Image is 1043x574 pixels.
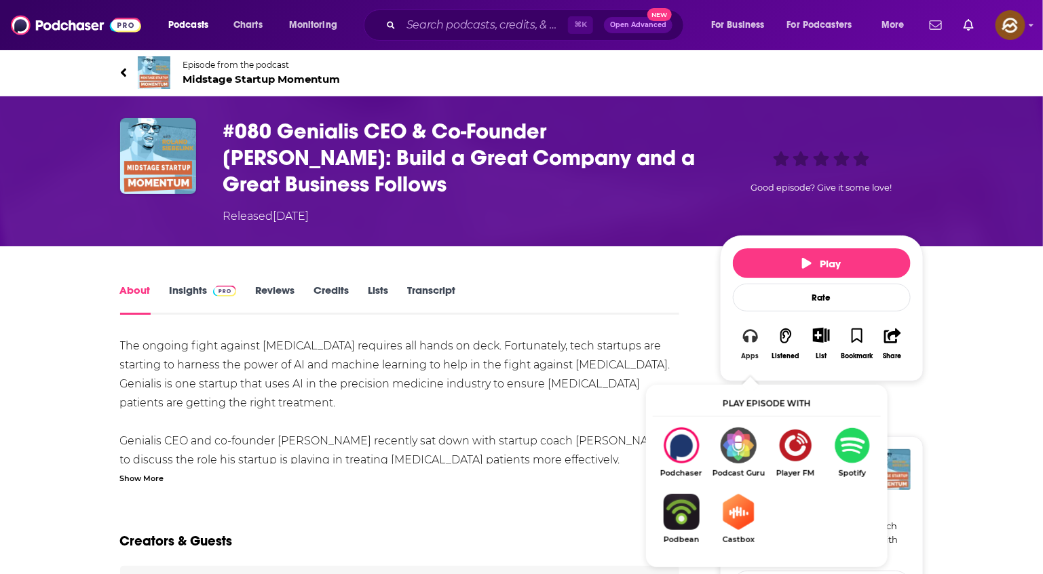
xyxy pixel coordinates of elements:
[802,257,841,270] span: Play
[225,14,271,36] a: Charts
[710,535,767,544] span: Castbox
[995,10,1025,40] img: User Profile
[824,427,881,478] a: SpotifySpotify
[653,391,881,417] div: Play episode with
[710,469,767,478] span: Podcast Guru
[401,14,568,36] input: Search podcasts, credits, & more...
[772,352,800,360] div: Listened
[995,10,1025,40] span: Logged in as hey85204
[808,328,835,343] button: Show More Button
[223,118,698,197] h1: #080 Genialis CEO & Co-Founder Rafael Rosengarten: Build a Great Company and a Great Business Fol...
[168,16,208,35] span: Podcasts
[995,10,1025,40] button: Show profile menu
[183,73,341,85] span: Midstage Startup Momentum
[841,352,873,360] div: Bookmark
[255,284,295,315] a: Reviews
[751,183,892,193] span: Good episode? Give it some love!
[958,14,979,37] a: Show notifications dropdown
[733,248,911,278] button: Play
[568,16,593,34] span: ⌘ K
[787,16,852,35] span: For Podcasters
[710,427,767,478] a: Podcast GuruPodcast Guru
[816,351,827,360] div: List
[742,352,759,360] div: Apps
[824,469,881,478] span: Spotify
[870,449,911,490] img: Midstage Startup Momentum
[138,56,170,89] img: Midstage Startup Momentum
[213,286,237,296] img: Podchaser Pro
[368,284,388,315] a: Lists
[653,469,710,478] span: Podchaser
[653,494,710,544] a: PodbeanPodbean
[711,16,765,35] span: For Business
[289,16,337,35] span: Monitoring
[407,284,455,315] a: Transcript
[120,118,196,194] img: #080 Genialis CEO & Co-Founder Rafael Rosengarten: Build a Great Company and a Great Business Fol...
[120,284,151,315] a: About
[875,319,910,368] button: Share
[233,16,263,35] span: Charts
[120,56,924,89] a: Midstage Startup MomentumEpisode from the podcastMidstage Startup Momentum
[839,319,875,368] button: Bookmark
[767,469,824,478] span: Player FM
[11,12,141,38] img: Podchaser - Follow, Share and Rate Podcasts
[884,352,902,360] div: Share
[610,22,666,28] span: Open Advanced
[778,14,872,36] button: open menu
[653,535,710,544] span: Podbean
[767,427,824,478] a: Player FMPlayer FM
[223,208,309,225] div: Released [DATE]
[170,284,237,315] a: InsightsPodchaser Pro
[159,14,226,36] button: open menu
[647,8,672,21] span: New
[377,9,697,41] div: Search podcasts, credits, & more...
[881,16,905,35] span: More
[768,319,803,368] button: Listened
[120,533,233,550] h2: Creators & Guests
[733,284,911,311] div: Rate
[710,494,767,544] a: CastboxCastbox
[653,427,710,478] div: #080 Genialis CEO & Co-Founder Rafael Rosengarten: Build a Great Company and a Great Business Fol...
[183,60,341,70] span: Episode from the podcast
[604,17,672,33] button: Open AdvancedNew
[924,14,947,37] a: Show notifications dropdown
[872,14,922,36] button: open menu
[702,14,782,36] button: open menu
[803,319,839,368] div: Show More ButtonList
[314,284,349,315] a: Credits
[280,14,355,36] button: open menu
[733,319,768,368] button: Apps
